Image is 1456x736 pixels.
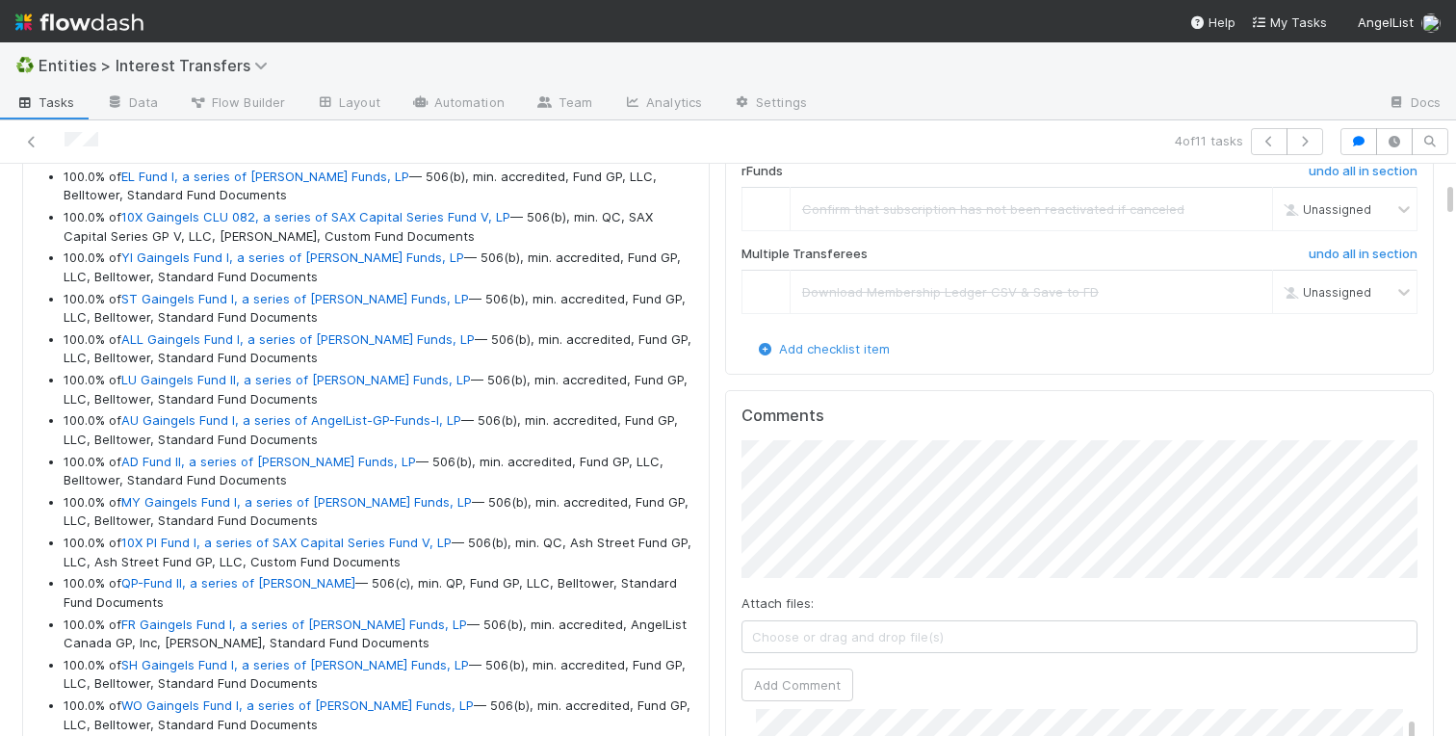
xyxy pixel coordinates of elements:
[608,89,717,119] a: Analytics
[741,407,1417,426] h5: Comments
[1309,247,1417,270] a: undo all in section
[1421,13,1441,33] img: avatar_abca0ba5-4208-44dd-8897-90682736f166.png
[1358,14,1414,30] span: AngelList
[121,697,474,713] a: WO Gaingels Fund I, a series of [PERSON_NAME] Funds, LP
[1309,164,1417,179] h6: undo all in section
[121,535,452,550] a: 10X PI Fund I, a series of SAX Capital Series Fund V, LP
[1251,13,1327,32] a: My Tasks
[121,412,461,428] a: AU Gaingels Fund I, a series of AngelList-GP-Funds-I, LP
[121,331,475,347] a: ALL Gaingels Fund I, a series of [PERSON_NAME] Funds, LP
[1309,164,1417,187] a: undo all in section
[1309,247,1417,262] h6: undo all in section
[173,89,300,119] a: Flow Builder
[741,164,783,179] h6: rFunds
[121,494,472,510] a: MY Gaingels Fund I, a series of [PERSON_NAME] Funds, LP
[189,92,285,112] span: Flow Builder
[121,372,471,387] a: LU Gaingels Fund II, a series of [PERSON_NAME] Funds, LP
[300,89,396,119] a: Layout
[121,291,469,306] a: ST Gaingels Fund I, a series of [PERSON_NAME] Funds, LP
[64,249,693,286] li: 100.0% of — 506(b), min. accredited, Fund GP, LLC, Belltower, Standard Fund Documents
[1280,284,1371,299] span: Unassigned
[802,284,1099,300] span: Download Membership Ledger CSV & Save to FD
[121,209,510,224] a: 10X Gaingels CLU 082, a series of SAX Capital Series Fund V, LP
[64,616,693,653] li: 100.0% of — 506(b), min. accredited, AngelList Canada GP, Inc, [PERSON_NAME], Standard Fund Docum...
[64,697,693,734] li: 100.0% of — 506(b), min. accredited, Fund GP, LLC, Belltower, Standard Fund Documents
[64,656,693,694] li: 100.0% of — 506(b), min. accredited, Fund GP, LLC, Belltower, Standard Fund Documents
[1189,13,1235,32] div: Help
[520,89,608,119] a: Team
[64,493,693,531] li: 100.0% of — 506(b), min. accredited, Fund GP, LLC, Belltower, Standard Fund Documents
[121,169,409,184] a: EL Fund I, a series of [PERSON_NAME] Funds, LP
[121,575,355,591] a: QP-Fund II, a series of [PERSON_NAME]
[802,201,1184,217] span: Confirm that subscription has not been reactivated if canceled
[756,341,890,356] a: Add checklist item
[15,57,35,73] span: ♻️
[1251,14,1327,30] span: My Tasks
[742,621,1417,652] span: Choose or drag and drop file(s)
[396,89,520,119] a: Automation
[64,168,693,205] li: 100.0% of — 506(b), min. accredited, Fund GP, LLC, Belltower, Standard Fund Documents
[717,89,822,119] a: Settings
[121,617,467,632] a: FR Gaingels Fund I, a series of [PERSON_NAME] Funds, LP
[64,453,693,490] li: 100.0% of — 506(b), min. accredited, Fund GP, LLC, Belltower, Standard Fund Documents
[1372,89,1456,119] a: Docs
[1175,131,1243,150] span: 4 of 11 tasks
[15,6,143,39] img: logo-inverted-e16ddd16eac7371096b0.svg
[15,92,75,112] span: Tasks
[39,56,277,75] span: Entities > Interest Transfers
[64,208,693,246] li: 100.0% of — 506(b), min. QC, SAX Capital Series GP V, LLC, [PERSON_NAME], Custom Fund Documents
[741,247,868,262] h6: Multiple Transferees
[64,411,693,449] li: 100.0% of — 506(b), min. accredited, Fund GP, LLC, Belltower, Standard Fund Documents
[121,250,464,265] a: YI Gaingels Fund I, a series of [PERSON_NAME] Funds, LP
[64,371,693,408] li: 100.0% of — 506(b), min. accredited, Fund GP, LLC, Belltower, Standard Fund Documents
[1280,202,1371,217] span: Unassigned
[64,290,693,328] li: 100.0% of — 506(b), min. accredited, Fund GP, LLC, Belltower, Standard Fund Documents
[64,574,693,612] li: 100.0% of — 506(c), min. QP, Fund GP, LLC, Belltower, Standard Fund Documents
[121,454,416,469] a: AD Fund II, a series of [PERSON_NAME] Funds, LP
[121,657,469,672] a: SH Gaingels Fund I, a series of [PERSON_NAME] Funds, LP
[741,593,814,613] label: Attach files:
[741,669,853,701] button: Add Comment
[64,330,693,368] li: 100.0% of — 506(b), min. accredited, Fund GP, LLC, Belltower, Standard Fund Documents
[64,534,693,571] li: 100.0% of — 506(b), min. QC, Ash Street Fund GP, LLC, Ash Street Fund GP, LLC, Custom Fund Documents
[91,89,173,119] a: Data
